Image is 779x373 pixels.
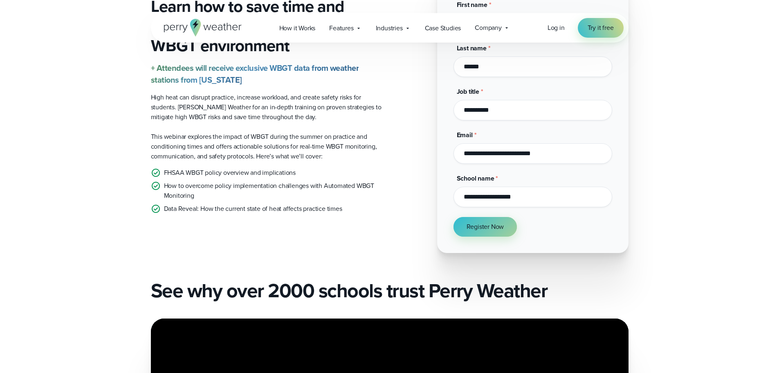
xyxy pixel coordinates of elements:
[588,23,614,33] span: Try it free
[475,23,502,33] span: Company
[376,23,403,33] span: Industries
[279,23,316,33] span: How it Works
[329,23,353,33] span: Features
[425,23,461,33] span: Case Studies
[578,18,624,38] a: Try it free
[164,168,296,178] p: FHSAA WBGT policy overview and implications
[418,20,468,36] a: Case Studies
[457,130,473,140] span: Email
[151,62,359,86] strong: + Attendees will receive exclusive WBGT data from weather stations from [US_STATE]
[164,204,342,214] p: Data Reveal: How the current state of heat affects practice times
[272,20,323,36] a: How it Works
[151,279,629,302] h2: See why over 2000 schools trust Perry Weather
[151,93,383,122] p: High heat can disrupt practice, increase workload, and create safety risks for students. [PERSON_...
[164,181,383,201] p: How to overcome policy implementation challenges with Automated WBGT Monitoring
[457,87,479,96] span: Job title
[457,174,494,183] span: School name
[467,222,504,232] span: Register Now
[548,23,565,32] span: Log in
[453,217,517,237] button: Register Now
[548,23,565,33] a: Log in
[151,132,383,161] p: This webinar explores the impact of WBGT during the summer on practice and conditioning times and...
[457,43,487,53] span: Last name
